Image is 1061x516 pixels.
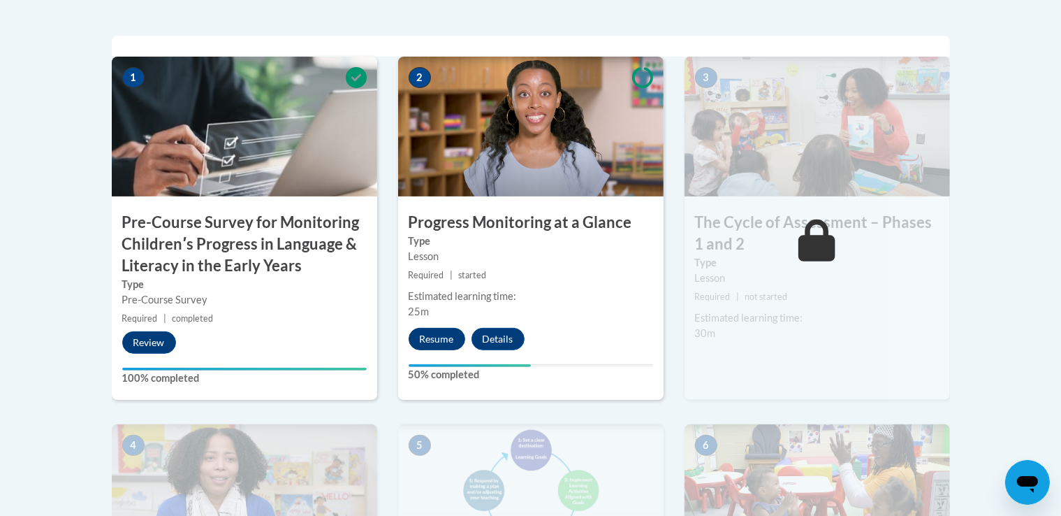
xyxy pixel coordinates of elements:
[172,313,213,324] span: completed
[409,270,444,280] span: Required
[398,212,664,234] h3: Progress Monitoring at a Glance
[112,212,377,276] h3: Pre-Course Survey for Monitoring Childrenʹs Progress in Language & Literacy in the Early Years
[122,277,367,292] label: Type
[122,292,367,308] div: Pre-Course Survey
[695,435,717,456] span: 6
[409,328,465,350] button: Resume
[409,435,431,456] span: 5
[685,212,950,255] h3: The Cycle of Assessment – Phases 1 and 2
[409,249,653,264] div: Lesson
[1005,460,1050,505] iframe: Button to launch messaging window
[685,57,950,196] img: Course Image
[163,313,166,324] span: |
[112,57,377,196] img: Course Image
[122,313,158,324] span: Required
[736,292,739,302] span: |
[695,327,716,339] span: 30m
[122,368,367,371] div: Your progress
[450,270,453,280] span: |
[458,270,486,280] span: started
[409,67,431,88] span: 2
[695,271,939,286] div: Lesson
[695,292,731,302] span: Required
[122,331,176,354] button: Review
[398,57,664,196] img: Course Image
[745,292,787,302] span: not started
[409,367,653,382] label: 50% completed
[471,328,525,350] button: Details
[409,306,430,317] span: 25m
[122,67,145,88] span: 1
[409,364,531,367] div: Your progress
[122,435,145,456] span: 4
[695,310,939,326] div: Estimated learning time:
[409,289,653,304] div: Estimated learning time:
[695,67,717,88] span: 3
[122,371,367,386] label: 100% completed
[409,234,653,249] label: Type
[695,255,939,271] label: Type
